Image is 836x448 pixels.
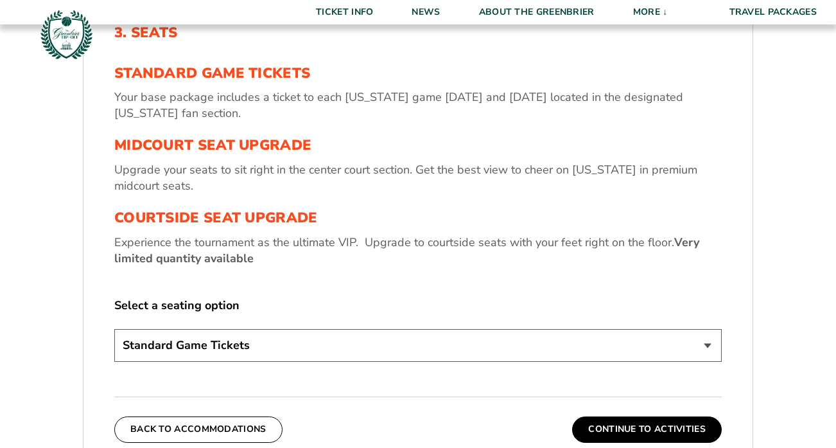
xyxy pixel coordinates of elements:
[114,235,699,266] strong: Very limited quantity available
[114,65,722,82] h3: Standard Game Tickets
[114,235,722,267] p: Experience the tournament as the ultimate VIP. Upgrade to courtside seats with your feet right on...
[114,24,722,41] h2: 3. Seats
[114,298,722,314] label: Select a seating option
[39,6,94,62] img: Greenbrier Tip-Off
[114,417,283,442] button: Back To Accommodations
[114,162,722,194] p: Upgrade your seats to sit right in the center court section. Get the best view to cheer on [US_ST...
[114,137,722,154] h3: Midcourt Seat Upgrade
[572,417,722,442] button: Continue To Activities
[114,210,722,226] h3: Courtside Seat Upgrade
[114,89,722,121] p: Your base package includes a ticket to each [US_STATE] game [DATE] and [DATE] located in the desi...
